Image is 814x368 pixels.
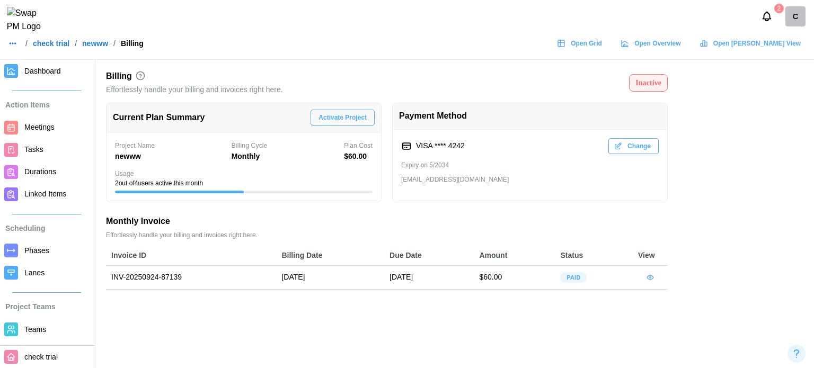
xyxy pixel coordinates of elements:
div: Billing [121,40,144,47]
div: Monthly Invoice [106,215,668,228]
a: Open [PERSON_NAME] View [694,35,809,51]
div: [EMAIL_ADDRESS][DOMAIN_NAME] [401,175,659,185]
div: Effortlessly handle your billing and invoices right here. [106,230,668,240]
div: Inactive [635,77,661,89]
div: Plan Cost [344,141,373,151]
div: Expiry on 5/2034 [401,160,659,170]
span: Open Overview [634,36,680,51]
span: Open Grid [571,36,602,51]
div: / [25,40,28,47]
div: 2 [774,4,784,13]
td: [DATE] [276,265,384,289]
a: Open Grid [552,35,610,51]
span: Linked Items [24,190,66,198]
span: Open [PERSON_NAME] View [713,36,801,51]
td: INV-20250924-87139 [106,265,276,289]
a: check trial [33,40,69,47]
div: $ 60.00 [344,151,373,163]
div: Status [560,250,627,262]
div: 2 out of 4 users active this month [115,178,373,189]
span: Meetings [24,123,55,131]
div: Monthly [232,151,268,163]
span: Tasks [24,145,43,154]
div: / [113,40,116,47]
div: Invoice ID [111,250,271,262]
span: Lanes [24,268,45,277]
span: Dashboard [24,67,61,75]
div: Due Date [390,250,468,262]
a: Open Overview [615,35,689,51]
img: Swap PM Logo [7,7,50,33]
div: Effortlessly handle your billing and invoices right here. [106,84,283,96]
div: / [75,40,77,47]
a: newww [82,40,108,47]
td: [DATE] [384,265,474,289]
div: C [785,6,806,26]
span: Change [627,139,651,154]
span: Durations [24,167,56,176]
div: Amount [479,250,550,262]
span: Paid [567,273,580,282]
td: $60.00 [474,265,555,289]
span: Phases [24,246,49,255]
div: Project Name [115,141,155,151]
div: Current Plan Summary [113,111,205,124]
div: Payment Method [399,110,467,123]
button: Notifications [758,7,776,25]
button: Change [608,138,659,154]
div: Usage [115,169,373,179]
div: Billing Cycle [232,141,268,151]
span: check trial [24,353,58,361]
a: checktrial [785,6,806,26]
div: newww [115,151,155,163]
span: Teams [24,325,46,334]
h2: Billing [106,70,132,82]
div: View [638,250,662,262]
button: Activate Project [311,110,375,125]
span: Activate Project [318,110,367,125]
div: Billing Date [281,250,379,262]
